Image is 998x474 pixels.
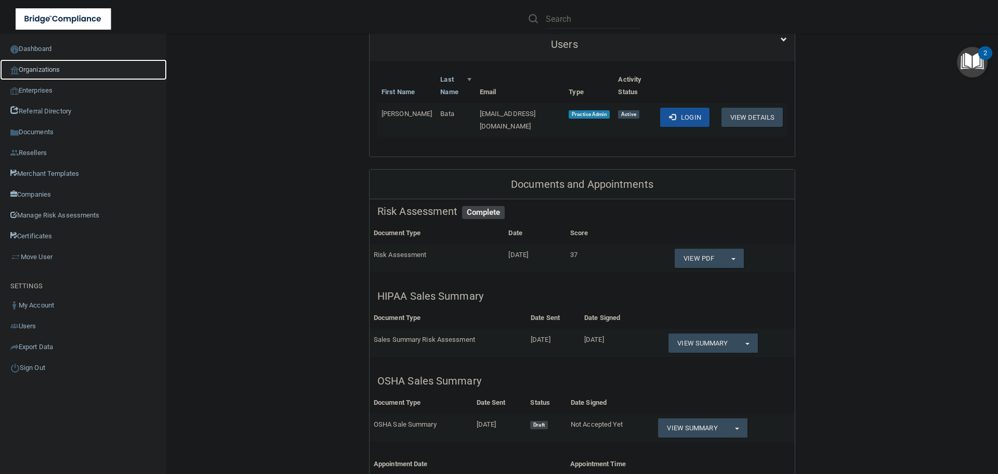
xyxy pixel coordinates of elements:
[377,39,752,50] h5: Users
[10,252,21,262] img: briefcase.64adab9b.png
[10,322,19,330] img: icon-users.e205127d.png
[580,329,644,357] td: [DATE]
[462,206,505,220] span: Complete
[440,110,454,118] span: Bata
[10,45,19,54] img: ic_dashboard_dark.d01f4a41.png
[370,170,795,200] div: Documents and Appointments
[10,363,20,373] img: ic_power_dark.7ecde6b1.png
[472,392,527,414] th: Date Sent
[382,110,432,118] span: [PERSON_NAME]
[370,392,472,414] th: Document Type
[529,14,538,23] img: ic-search.3b580494.png
[10,280,43,292] label: SETTINGS
[377,33,787,56] a: Users
[10,129,19,137] img: icon-documents.8dae5593.png
[370,223,504,244] th: Document Type
[440,73,471,98] a: Last Name
[370,414,472,442] td: OSHA Sale Summary
[569,110,610,119] span: Practice Admin
[370,308,527,329] th: Document Type
[382,86,415,98] a: First Name
[658,418,726,438] a: View Summary
[480,110,536,130] span: [EMAIL_ADDRESS][DOMAIN_NAME]
[504,244,566,272] td: [DATE]
[660,108,710,127] button: Login
[10,149,19,157] img: ic_reseller.de258add.png
[957,47,988,78] button: Open Resource Center, 2 new notifications
[377,206,787,217] h5: Risk Assessment
[566,223,624,244] th: Score
[618,110,639,119] span: Active
[377,290,787,302] h5: HIPAA Sales Summary
[675,249,723,268] a: View PDF
[721,108,783,127] button: View Details
[16,8,111,30] img: bridge_compliance_login_screen.278c3ca4.svg
[668,334,736,353] a: View Summary
[530,421,547,429] span: Draft
[614,69,656,103] th: Activity Status
[567,414,654,442] td: Not Accepted Yet
[10,66,19,74] img: organization-icon.f8decf85.png
[527,329,580,357] td: [DATE]
[983,53,987,67] div: 2
[567,392,654,414] th: Date Signed
[472,414,527,442] td: [DATE]
[10,343,19,351] img: icon-export.b9366987.png
[566,244,624,272] td: 37
[10,301,19,310] img: ic_user_dark.df1a06c3.png
[504,223,566,244] th: Date
[580,308,644,329] th: Date Signed
[546,9,641,29] input: Search
[377,375,787,387] h5: OSHA Sales Summary
[370,329,527,357] td: Sales Summary Risk Assessment
[10,87,19,95] img: enterprise.0d942306.png
[370,244,504,272] td: Risk Assessment
[564,69,614,103] th: Type
[476,69,565,103] th: Email
[527,308,580,329] th: Date Sent
[526,392,566,414] th: Status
